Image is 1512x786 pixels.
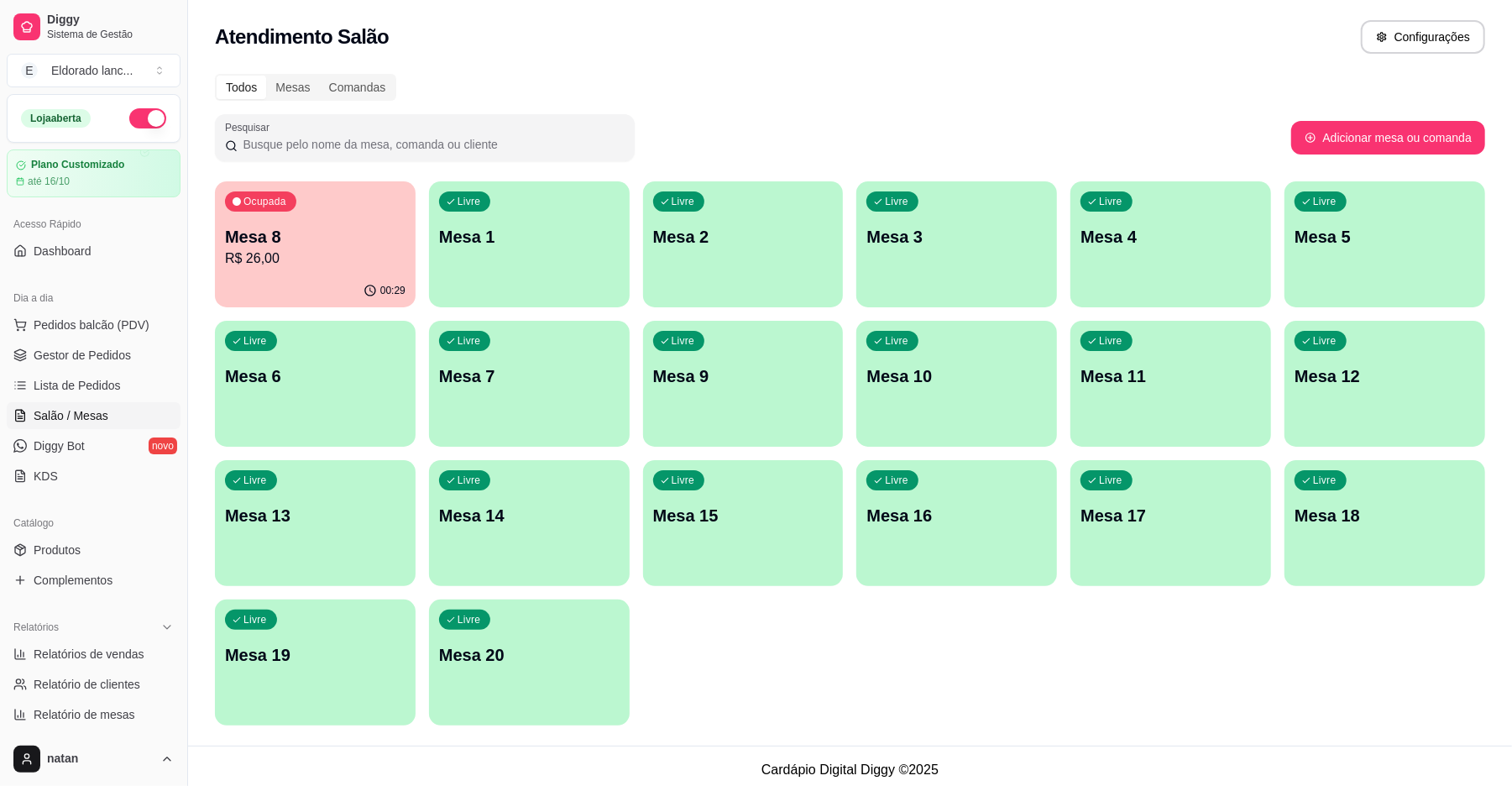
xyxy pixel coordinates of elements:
[1295,225,1475,249] p: Mesa 5
[215,600,416,726] button: LivreMesa 19
[885,334,908,348] p: Livre
[21,62,38,79] span: E
[1080,225,1261,249] p: Mesa 4
[866,504,1047,527] p: Mesa 16
[320,76,395,99] div: Comandas
[243,474,267,487] p: Livre
[7,342,180,369] a: Gestor de Pedidos
[439,504,620,527] p: Mesa 14
[47,13,174,28] span: Diggy
[885,474,908,487] p: Livre
[643,460,844,586] button: LivreMesa 15
[672,334,695,348] p: Livre
[429,460,630,586] button: LivreMesa 14
[1080,364,1261,388] p: Mesa 11
[1284,460,1485,586] button: LivreMesa 18
[1099,195,1122,208] p: Livre
[7,701,180,728] a: Relatório de mesas
[643,181,844,307] button: LivreMesa 2
[458,334,481,348] p: Livre
[243,613,267,626] p: Livre
[215,181,416,307] button: OcupadaMesa 8R$ 26,0000:29
[439,225,620,249] p: Mesa 1
[217,76,266,99] div: Todos
[7,567,180,594] a: Complementos
[672,195,695,208] p: Livre
[34,407,108,424] span: Salão / Mesas
[215,321,416,447] button: LivreMesa 6
[34,377,121,394] span: Lista de Pedidos
[225,120,275,134] label: Pesquisar
[266,76,319,99] div: Mesas
[13,621,59,634] span: Relatórios
[28,175,70,188] article: até 16/10
[1361,20,1485,54] button: Configurações
[643,321,844,447] button: LivreMesa 9
[7,372,180,399] a: Lista de Pedidos
[225,249,405,269] p: R$ 26,00
[7,211,180,238] div: Acesso Rápido
[866,225,1047,249] p: Mesa 3
[7,7,180,47] a: DiggySistema de Gestão
[458,195,481,208] p: Livre
[458,474,481,487] p: Livre
[672,474,695,487] p: Livre
[1099,474,1122,487] p: Livre
[34,317,149,333] span: Pedidos balcão (PDV)
[225,643,405,667] p: Mesa 19
[7,731,180,758] a: Relatório de fidelidadenovo
[51,62,133,79] div: Eldorado lanc ...
[1284,181,1485,307] button: LivreMesa 5
[31,159,124,171] article: Plano Customizado
[653,364,834,388] p: Mesa 9
[47,752,154,767] span: natan
[7,537,180,563] a: Produtos
[1070,181,1271,307] button: LivreMesa 4
[7,641,180,668] a: Relatórios de vendas
[7,510,180,537] div: Catálogo
[856,321,1057,447] button: LivreMesa 10
[7,432,180,459] a: Diggy Botnovo
[380,284,405,297] p: 00:29
[7,149,180,197] a: Plano Customizadoaté 16/10
[1070,321,1271,447] button: LivreMesa 11
[1099,334,1122,348] p: Livre
[1295,504,1475,527] p: Mesa 18
[34,542,81,558] span: Produtos
[34,706,135,723] span: Relatório de mesas
[429,600,630,726] button: LivreMesa 20
[885,195,908,208] p: Livre
[1070,460,1271,586] button: LivreMesa 17
[439,364,620,388] p: Mesa 7
[34,468,58,485] span: KDS
[7,671,180,698] a: Relatório de clientes
[7,285,180,312] div: Dia a dia
[225,225,405,249] p: Mesa 8
[215,460,416,586] button: LivreMesa 13
[866,364,1047,388] p: Mesa 10
[856,181,1057,307] button: LivreMesa 3
[1313,474,1337,487] p: Livre
[1313,195,1337,208] p: Livre
[653,504,834,527] p: Mesa 15
[7,402,180,429] a: Salão / Mesas
[225,364,405,388] p: Mesa 6
[1284,321,1485,447] button: LivreMesa 12
[215,24,389,50] h2: Atendimento Salão
[7,54,180,87] button: Select a team
[7,238,180,265] a: Dashboard
[653,225,834,249] p: Mesa 2
[34,646,144,663] span: Relatórios de vendas
[458,613,481,626] p: Livre
[7,463,180,490] a: KDS
[439,643,620,667] p: Mesa 20
[34,243,92,259] span: Dashboard
[238,136,625,153] input: Pesquisar
[34,572,112,589] span: Complementos
[7,312,180,338] button: Pedidos balcão (PDV)
[243,334,267,348] p: Livre
[1291,121,1485,155] button: Adicionar mesa ou comanda
[21,109,91,128] div: Loja aberta
[7,739,180,779] button: natan
[1295,364,1475,388] p: Mesa 12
